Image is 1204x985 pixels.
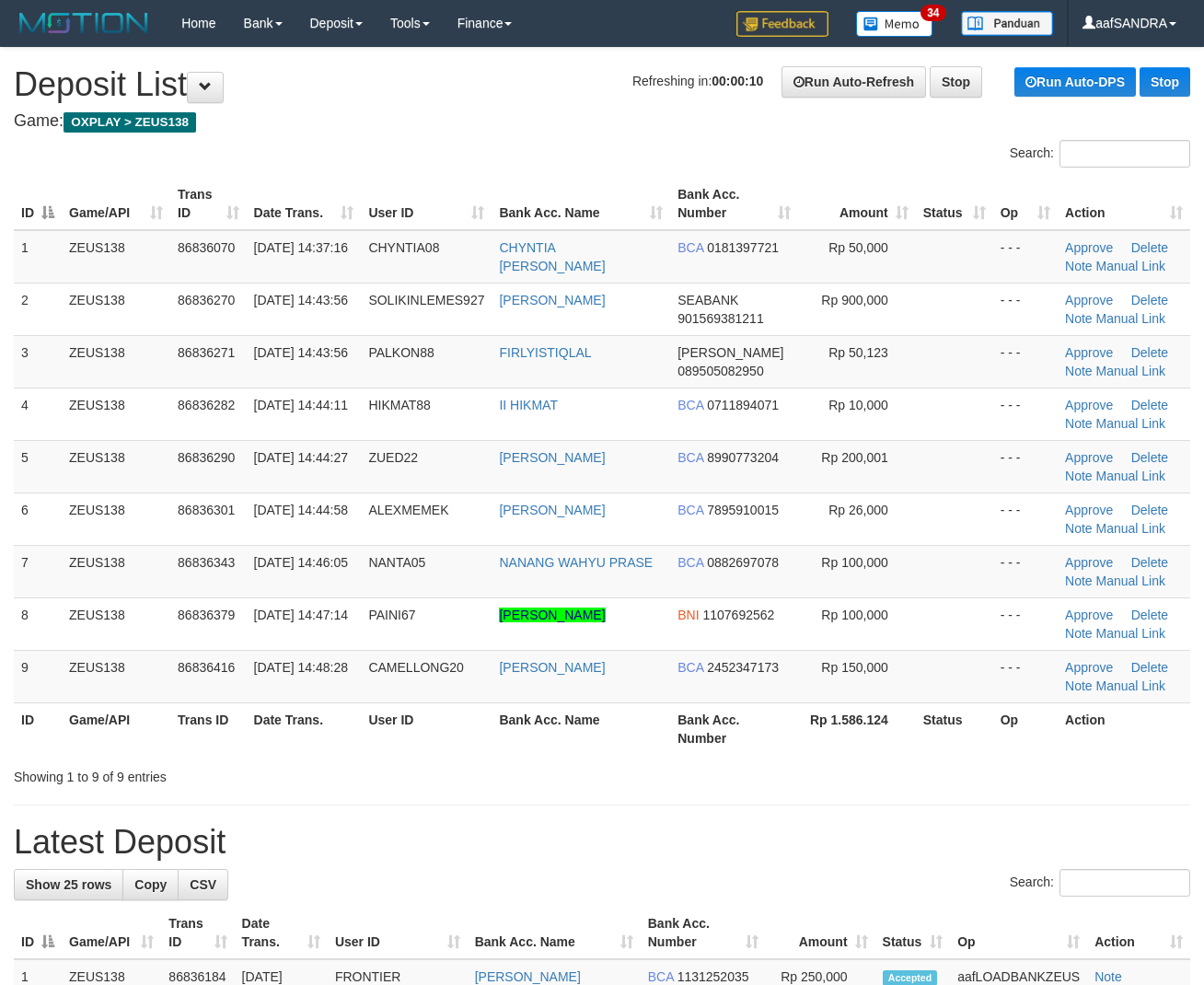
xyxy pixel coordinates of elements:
h1: Latest Deposit [14,824,1190,861]
a: CHYNTIA [PERSON_NAME] [499,240,605,273]
th: Status: activate to sort column ascending [916,178,993,230]
a: Manual Link [1096,574,1166,588]
th: Game/API: activate to sort column ascending [62,178,170,230]
a: Delete [1131,660,1168,675]
th: Amount: activate to sort column ascending [798,178,916,230]
a: Manual Link [1096,259,1166,273]
a: Note [1065,678,1093,693]
th: ID: activate to sort column descending [14,178,62,230]
th: Date Trans. [247,702,362,755]
span: HIKMAT88 [368,398,430,412]
span: Rp 900,000 [821,293,887,307]
a: Manual Link [1096,678,1166,693]
td: 4 [14,388,62,440]
span: [DATE] 14:44:11 [254,398,348,412]
a: Note [1065,626,1093,641]
a: Delete [1131,555,1168,570]
a: Approve [1065,293,1113,307]
span: BNI [677,608,699,622]
a: Delete [1131,398,1168,412]
span: CHYNTIA08 [368,240,439,255]
th: Op: activate to sort column ascending [950,907,1087,959]
td: - - - [993,650,1058,702]
span: Copy 7895910015 to clipboard [707,503,779,517]
a: Note [1065,574,1093,588]
span: [DATE] 14:43:56 [254,345,348,360]
img: MOTION_logo.png [14,9,154,37]
span: PAINI67 [368,608,415,622]
span: [DATE] 14:44:58 [254,503,348,517]
td: 3 [14,335,62,388]
td: ZEUS138 [62,492,170,545]
a: Delete [1131,450,1168,465]
td: - - - [993,283,1058,335]
a: Approve [1065,345,1113,360]
span: Rp 50,000 [828,240,888,255]
span: Copy 8990773204 to clipboard [707,450,779,465]
td: ZEUS138 [62,440,170,492]
th: User ID [361,702,492,755]
th: Status [916,702,993,755]
td: 5 [14,440,62,492]
span: CAMELLONG20 [368,660,463,675]
a: Note [1094,969,1122,984]
img: Feedback.jpg [736,11,828,37]
td: - - - [993,597,1058,650]
span: [DATE] 14:46:05 [254,555,348,570]
a: NANANG WAHYU PRASE [499,555,653,570]
td: ZEUS138 [62,335,170,388]
td: - - - [993,545,1058,597]
a: Manual Link [1096,521,1166,536]
span: Rp 26,000 [828,503,888,517]
span: ZUED22 [368,450,418,465]
a: Approve [1065,608,1113,622]
span: [DATE] 14:48:28 [254,660,348,675]
a: Approve [1065,555,1113,570]
a: Manual Link [1096,469,1166,483]
span: ALEXMEMEK [368,503,448,517]
th: Action: activate to sort column ascending [1087,907,1190,959]
span: BCA [677,660,703,675]
td: 6 [14,492,62,545]
td: - - - [993,388,1058,440]
td: - - - [993,440,1058,492]
a: Stop [930,66,982,98]
span: BCA [677,555,703,570]
a: [PERSON_NAME] [499,293,605,307]
span: SEABANK [677,293,738,307]
a: Note [1065,311,1093,326]
span: [DATE] 14:37:16 [254,240,348,255]
label: Search: [1010,869,1190,897]
span: 86836290 [178,450,235,465]
label: Search: [1010,140,1190,168]
span: Copy 1107692562 to clipboard [702,608,774,622]
th: Bank Acc. Name: activate to sort column ascending [492,178,670,230]
a: [PERSON_NAME] [475,969,581,984]
td: - - - [993,335,1058,388]
td: 8 [14,597,62,650]
span: NANTA05 [368,555,425,570]
td: 2 [14,283,62,335]
th: Date Trans.: activate to sort column ascending [247,178,362,230]
a: CSV [178,869,228,900]
a: Delete [1131,345,1168,360]
a: Manual Link [1096,626,1166,641]
a: Approve [1065,450,1113,465]
span: [DATE] 14:44:27 [254,450,348,465]
a: Note [1065,521,1093,536]
span: BCA [677,450,703,465]
th: Op [993,702,1058,755]
td: 1 [14,230,62,284]
h1: Deposit List [14,66,1190,103]
td: ZEUS138 [62,388,170,440]
span: Refreshing in: [632,74,763,88]
th: ID: activate to sort column descending [14,907,62,959]
span: Rp 100,000 [821,608,887,622]
a: Delete [1131,608,1168,622]
a: Approve [1065,503,1113,517]
span: 86836282 [178,398,235,412]
th: User ID: activate to sort column ascending [328,907,468,959]
th: Status: activate to sort column ascending [875,907,951,959]
th: Rp 1.586.124 [798,702,916,755]
th: Bank Acc. Name: activate to sort column ascending [468,907,641,959]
